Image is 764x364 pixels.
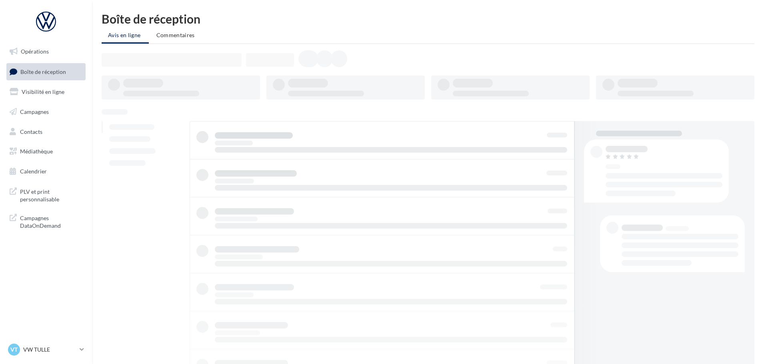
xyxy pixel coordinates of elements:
span: Médiathèque [20,148,53,155]
span: Opérations [21,48,49,55]
a: Calendrier [5,163,87,180]
div: Boîte de réception [102,13,754,25]
span: Campagnes [20,108,49,115]
span: Campagnes DataOnDemand [20,213,82,230]
a: Contacts [5,123,87,140]
span: VT [10,346,18,354]
span: Calendrier [20,168,47,175]
a: VT VW TULLE [6,342,86,357]
a: Visibilité en ligne [5,84,87,100]
span: Visibilité en ligne [22,88,64,95]
span: Commentaires [156,32,195,38]
a: Opérations [5,43,87,60]
span: Contacts [20,128,42,135]
span: Boîte de réception [20,68,66,75]
a: Campagnes [5,103,87,120]
a: Boîte de réception [5,63,87,80]
span: PLV et print personnalisable [20,186,82,203]
p: VW TULLE [23,346,76,354]
a: Médiathèque [5,143,87,160]
a: Campagnes DataOnDemand [5,209,87,233]
a: PLV et print personnalisable [5,183,87,207]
